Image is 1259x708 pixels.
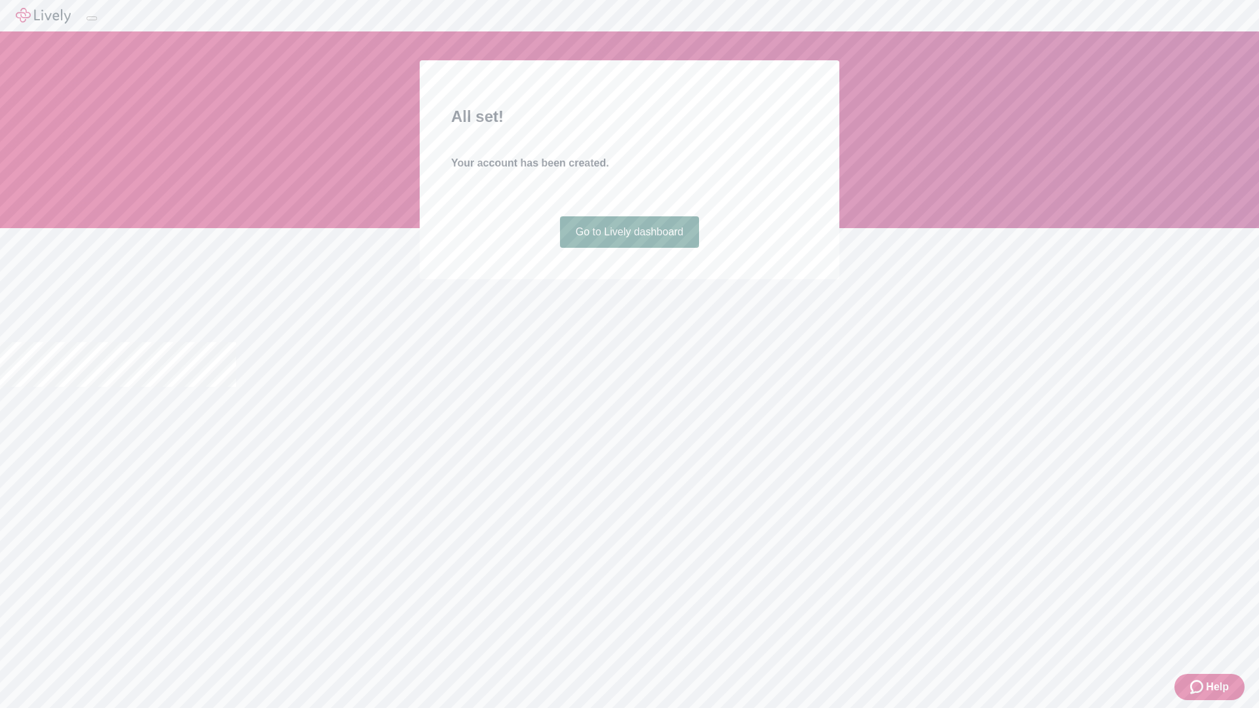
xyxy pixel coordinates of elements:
[451,155,808,171] h4: Your account has been created.
[560,216,700,248] a: Go to Lively dashboard
[1174,674,1245,700] button: Zendesk support iconHelp
[1190,679,1206,695] svg: Zendesk support icon
[16,8,71,24] img: Lively
[1206,679,1229,695] span: Help
[87,16,97,20] button: Log out
[451,105,808,128] h2: All set!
